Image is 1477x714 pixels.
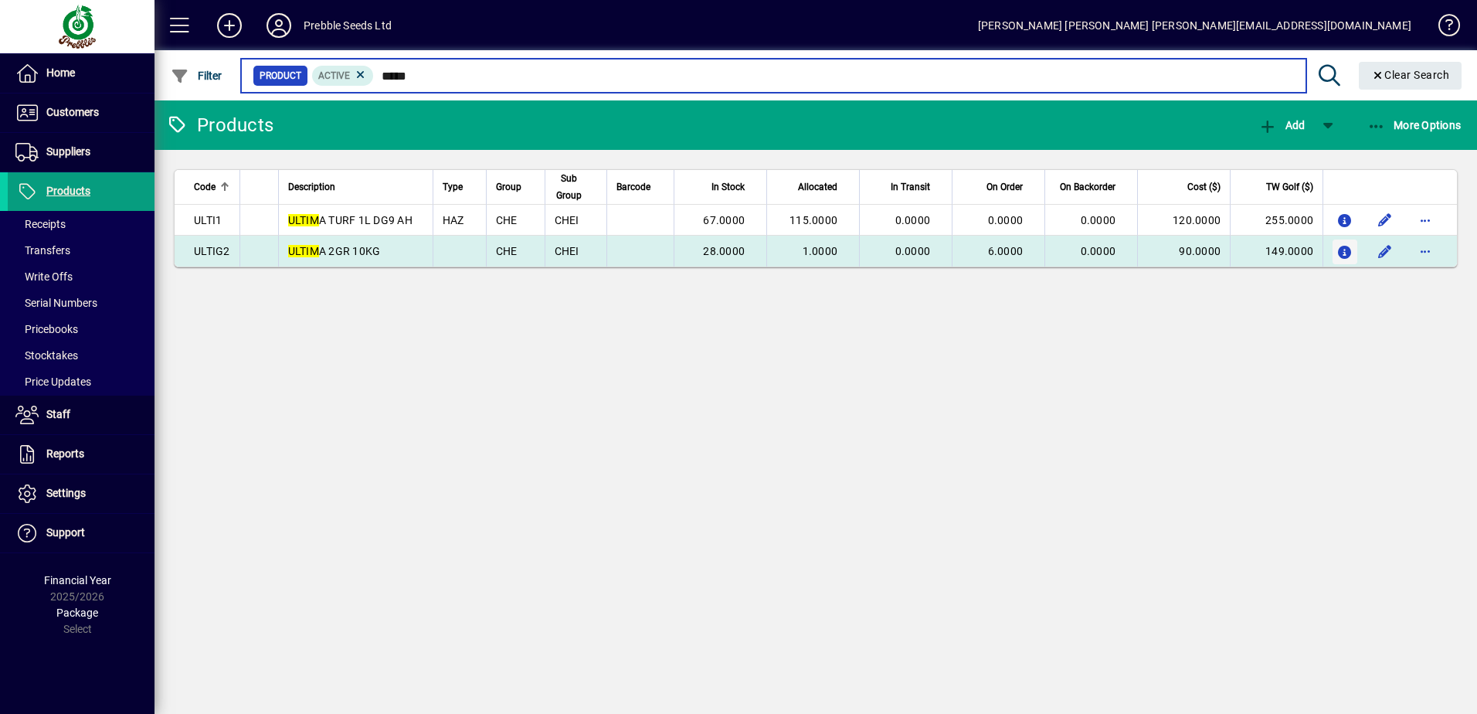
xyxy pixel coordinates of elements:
[986,178,1023,195] span: On Order
[288,214,319,226] em: ULTIM
[8,290,154,316] a: Serial Numbers
[288,245,319,257] em: ULTIM
[1373,239,1397,263] button: Edit
[15,244,70,257] span: Transfers
[56,607,98,619] span: Package
[443,178,463,195] span: Type
[496,245,518,257] span: CHE
[555,170,598,204] div: Sub Group
[8,211,154,237] a: Receipts
[1258,119,1305,131] span: Add
[8,237,154,263] a: Transfers
[8,369,154,395] a: Price Updates
[194,245,230,257] span: ULTIG2
[171,70,222,82] span: Filter
[288,214,413,226] span: A TURF 1L DG9 AH
[1081,214,1116,226] span: 0.0000
[1413,208,1438,233] button: More options
[46,526,85,539] span: Support
[1230,236,1323,267] td: 149.0000
[8,54,154,93] a: Home
[288,245,381,257] span: A 2GR 10KG
[443,178,477,195] div: Type
[1081,245,1116,257] span: 0.0000
[555,170,584,204] span: Sub Group
[46,408,70,420] span: Staff
[703,214,745,226] span: 67.0000
[988,245,1024,257] span: 6.0000
[616,178,650,195] span: Barcode
[15,376,91,388] span: Price Updates
[1266,178,1313,195] span: TW Golf ($)
[46,447,84,460] span: Reports
[869,178,944,195] div: In Transit
[895,214,931,226] span: 0.0000
[254,12,304,39] button: Profile
[194,178,216,195] span: Code
[798,178,837,195] span: Allocated
[803,245,838,257] span: 1.0000
[8,435,154,474] a: Reports
[8,514,154,552] a: Support
[8,316,154,342] a: Pricebooks
[8,342,154,369] a: Stocktakes
[789,214,837,226] span: 115.0000
[616,178,664,195] div: Barcode
[1427,3,1458,53] a: Knowledge Base
[304,13,392,38] div: Prebble Seeds Ltd
[288,178,423,195] div: Description
[555,245,579,257] span: CHEI
[978,13,1411,38] div: [PERSON_NAME] [PERSON_NAME] [PERSON_NAME][EMAIL_ADDRESS][DOMAIN_NAME]
[8,93,154,132] a: Customers
[15,297,97,309] span: Serial Numbers
[46,145,90,158] span: Suppliers
[167,62,226,90] button: Filter
[1367,119,1462,131] span: More Options
[496,178,535,195] div: Group
[962,178,1037,195] div: On Order
[194,178,230,195] div: Code
[166,113,273,138] div: Products
[8,396,154,434] a: Staff
[44,574,111,586] span: Financial Year
[8,133,154,172] a: Suppliers
[1359,62,1462,90] button: Clear
[988,214,1024,226] span: 0.0000
[46,66,75,79] span: Home
[1230,205,1323,236] td: 255.0000
[895,245,931,257] span: 0.0000
[318,70,350,81] span: Active
[15,349,78,362] span: Stocktakes
[496,214,518,226] span: CHE
[15,270,73,283] span: Write Offs
[46,185,90,197] span: Products
[46,487,86,499] span: Settings
[288,178,335,195] span: Description
[703,245,745,257] span: 28.0000
[1137,205,1230,236] td: 120.0000
[776,178,851,195] div: Allocated
[1137,236,1230,267] td: 90.0000
[496,178,521,195] span: Group
[46,106,99,118] span: Customers
[711,178,745,195] span: In Stock
[1413,239,1438,263] button: More options
[891,178,930,195] span: In Transit
[15,218,66,230] span: Receipts
[1255,111,1309,139] button: Add
[1371,69,1450,81] span: Clear Search
[1373,208,1397,233] button: Edit
[15,323,78,335] span: Pricebooks
[194,214,222,226] span: ULTI1
[8,474,154,513] a: Settings
[1060,178,1115,195] span: On Backorder
[8,263,154,290] a: Write Offs
[555,214,579,226] span: CHEI
[1363,111,1465,139] button: More Options
[684,178,759,195] div: In Stock
[205,12,254,39] button: Add
[1187,178,1221,195] span: Cost ($)
[312,66,374,86] mat-chip: Activation Status: Active
[443,214,464,226] span: HAZ
[260,68,301,83] span: Product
